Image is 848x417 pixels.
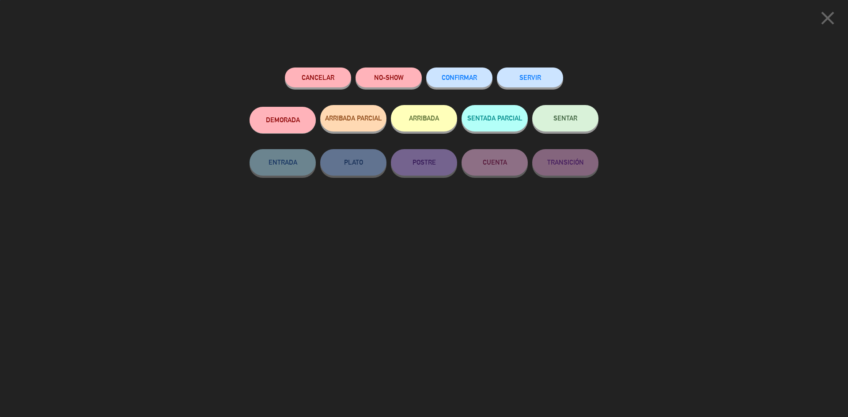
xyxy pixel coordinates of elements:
[462,105,528,131] button: SENTADA PARCIAL
[553,114,577,122] span: SENTAR
[285,68,351,87] button: Cancelar
[356,68,422,87] button: NO-SHOW
[320,149,386,176] button: PLATO
[426,68,492,87] button: CONFIRMAR
[532,149,598,176] button: TRANSICIÓN
[817,7,839,29] i: close
[462,149,528,176] button: CUENTA
[814,7,841,33] button: close
[250,149,316,176] button: ENTRADA
[325,114,382,122] span: ARRIBADA PARCIAL
[532,105,598,131] button: SENTAR
[442,74,477,81] span: CONFIRMAR
[320,105,386,131] button: ARRIBADA PARCIAL
[250,107,316,133] button: DEMORADA
[497,68,563,87] button: SERVIR
[391,149,457,176] button: POSTRE
[391,105,457,131] button: ARRIBADA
